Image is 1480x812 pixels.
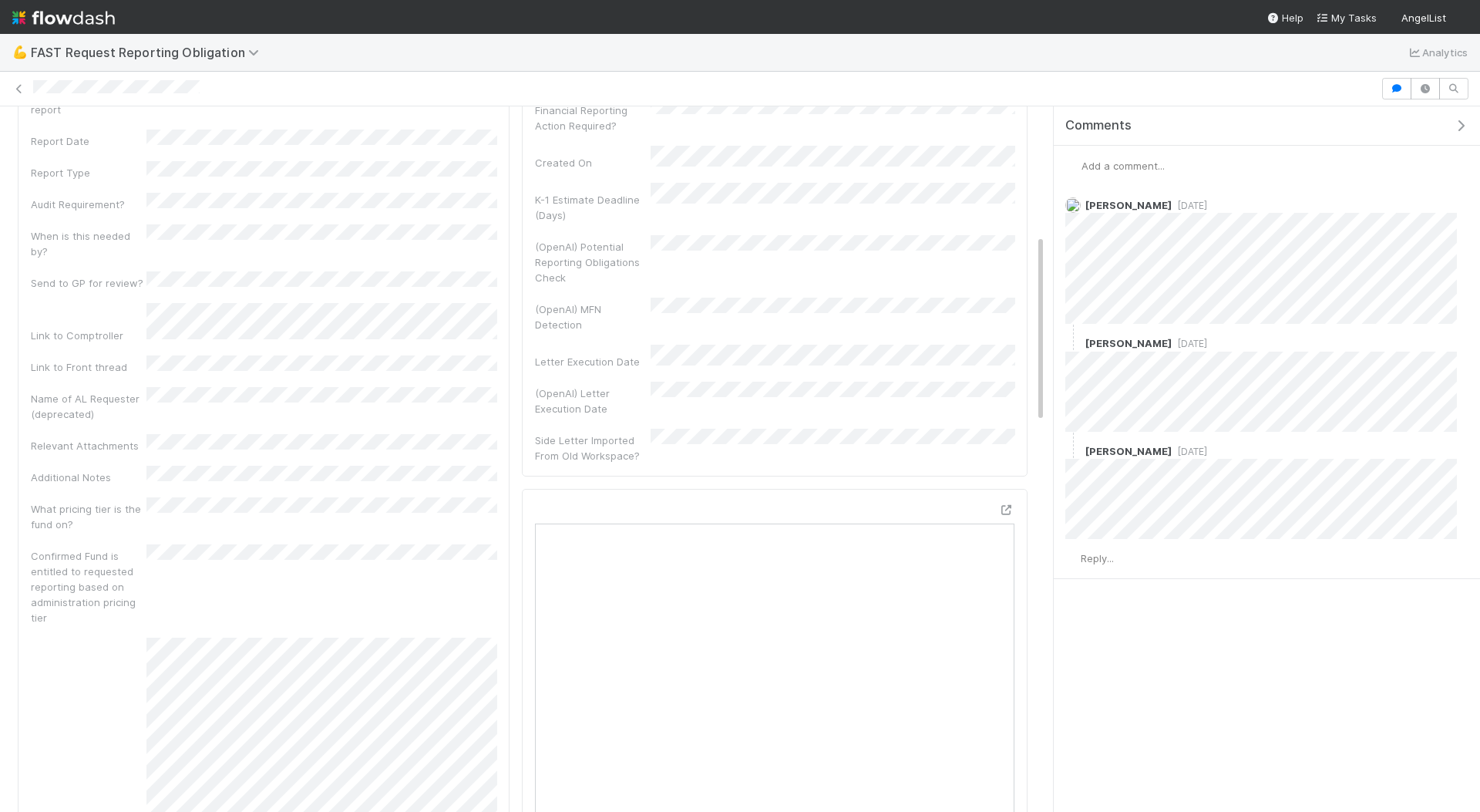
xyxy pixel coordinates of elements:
span: AngelList [1401,12,1446,24]
span: [DATE] [1172,200,1207,211]
span: [PERSON_NAME] [1085,199,1172,211]
img: avatar_218ae7b5-dcd5-4ccc-b5d5-7cc00ae2934f.png [1065,443,1081,459]
div: Created On [535,155,651,170]
div: What pricing tier is the fund on? [31,501,146,532]
div: (OpenAI) Letter Execution Date [535,386,651,416]
div: Link to Comptroller [31,328,146,343]
span: FAST Request Reporting Obligation [31,45,267,60]
img: avatar_8d06466b-a936-4205-8f52-b0cc03e2a179.png [1065,197,1081,213]
div: Confirmed Fund is entitled to requested reporting based on administration pricing tier [31,548,146,625]
div: Additional Notes [31,470,146,485]
div: K-1 Estimate Deadline (Days) [535,192,651,223]
div: Relevant Attachments [31,438,146,453]
img: avatar_218ae7b5-dcd5-4ccc-b5d5-7cc00ae2934f.png [1065,336,1081,352]
span: [DATE] [1172,446,1207,457]
img: avatar_218ae7b5-dcd5-4ccc-b5d5-7cc00ae2934f.png [1066,158,1081,174]
a: My Tasks [1316,10,1377,25]
div: Side Letter Imported From Old Workspace? [535,433,651,463]
span: My Tasks [1316,12,1377,24]
span: [PERSON_NAME] [1085,337,1172,349]
div: Send to GP for review? [31,275,146,291]
img: logo-inverted-e16ddd16eac7371096b0.svg [12,5,115,31]
span: 💪 [12,45,28,59]
div: Audit Requirement? [31,197,146,212]
img: avatar_218ae7b5-dcd5-4ccc-b5d5-7cc00ae2934f.png [1452,11,1468,26]
div: When is this needed by? [31,228,146,259]
div: (OpenAI) Potential Reporting Obligations Check [535,239,651,285]
a: Analytics [1407,43,1468,62]
div: Report Date [31,133,146,149]
img: avatar_218ae7b5-dcd5-4ccc-b5d5-7cc00ae2934f.png [1065,551,1081,567]
span: [PERSON_NAME] [1085,445,1172,457]
span: Comments [1065,118,1132,133]
div: Financial Reporting Action Required? [535,103,651,133]
div: Name of AL Requester (deprecated) [31,391,146,422]
div: Report Type [31,165,146,180]
div: (OpenAI) MFN Detection [535,302,651,332]
div: Letter Execution Date [535,354,651,369]
span: Add a comment... [1081,160,1165,172]
div: Link to Front thread [31,359,146,375]
span: Reply... [1081,552,1114,564]
div: Help [1266,10,1303,25]
span: [DATE] [1172,338,1207,349]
